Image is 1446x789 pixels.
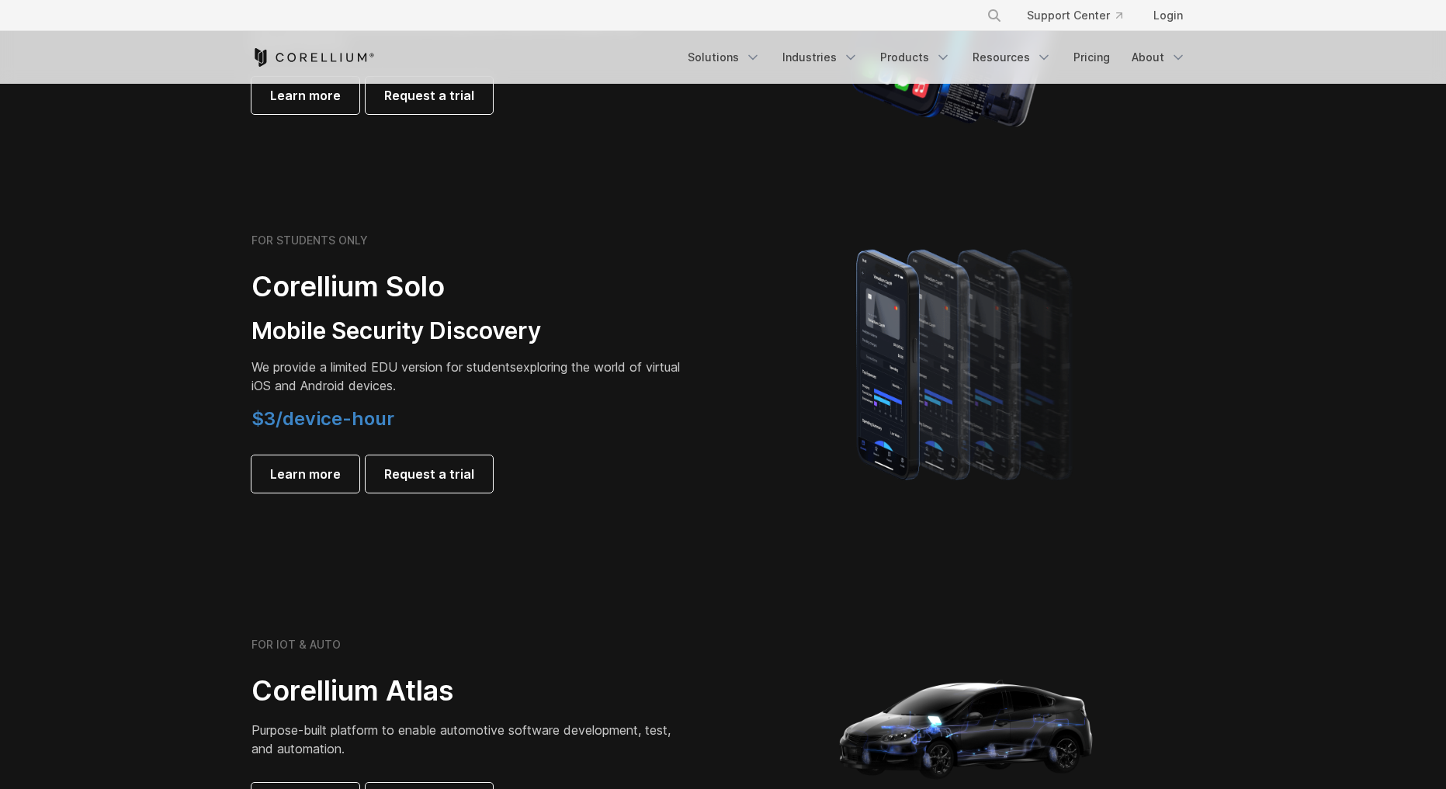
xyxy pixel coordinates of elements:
[1141,2,1195,29] a: Login
[251,359,516,375] span: We provide a limited EDU version for students
[251,234,368,247] h6: FOR STUDENTS ONLY
[773,43,868,71] a: Industries
[251,269,686,304] h2: Corellium Solo
[678,43,770,71] a: Solutions
[1014,2,1135,29] a: Support Center
[963,43,1061,71] a: Resources
[968,2,1195,29] div: Navigation Menu
[251,358,686,395] p: exploring the world of virtual iOS and Android devices.
[980,2,1008,29] button: Search
[251,638,341,652] h6: FOR IOT & AUTO
[678,43,1195,71] div: Navigation Menu
[825,227,1108,499] img: A lineup of four iPhone models becoming more gradient and blurred
[366,77,493,114] a: Request a trial
[251,317,686,346] h3: Mobile Security Discovery
[384,465,474,483] span: Request a trial
[871,43,960,71] a: Products
[251,722,671,756] span: Purpose-built platform to enable automotive software development, test, and automation.
[1122,43,1195,71] a: About
[251,407,394,430] span: $3/device-hour
[270,465,341,483] span: Learn more
[251,77,359,114] a: Learn more
[251,673,686,708] h2: Corellium Atlas
[251,48,375,67] a: Corellium Home
[1064,43,1119,71] a: Pricing
[384,86,474,105] span: Request a trial
[270,86,341,105] span: Learn more
[366,455,493,493] a: Request a trial
[251,455,359,493] a: Learn more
